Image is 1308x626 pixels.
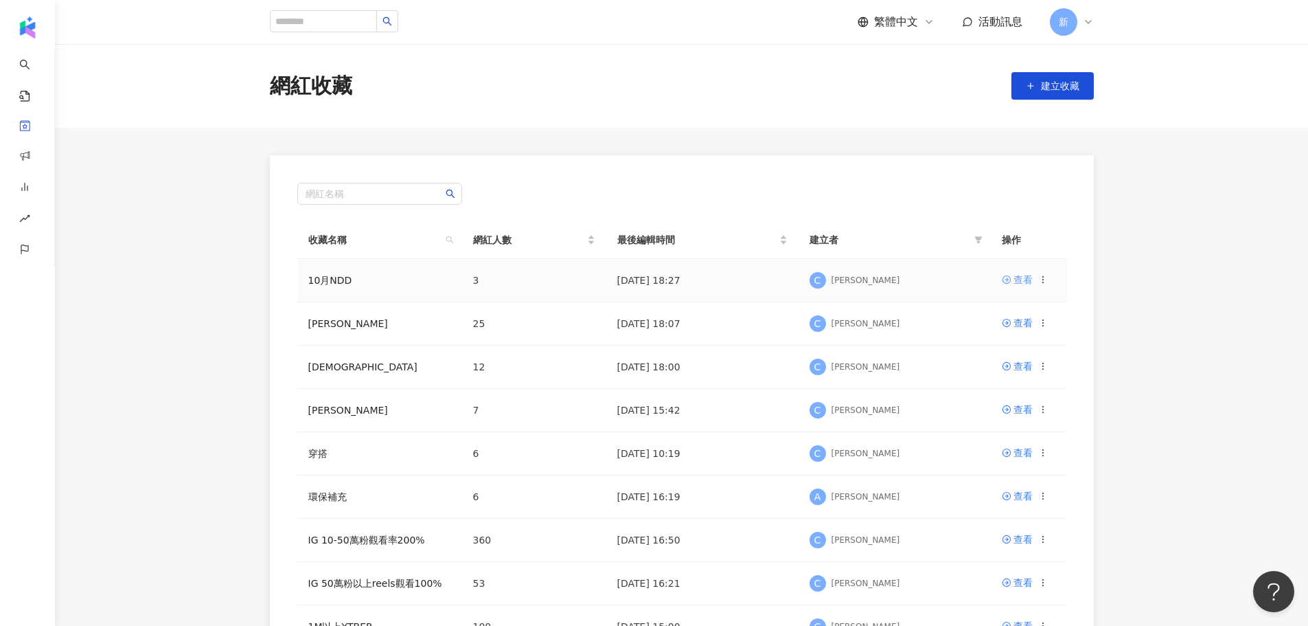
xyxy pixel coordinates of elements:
[473,232,584,247] span: 網紅人數
[308,275,352,286] a: 10月NDD
[308,535,425,546] a: IG 10-50萬粉觀看率200%
[473,448,479,459] span: 6
[1002,575,1033,590] a: 查看
[1013,315,1033,331] div: 查看
[1002,489,1033,504] a: 查看
[606,221,799,259] th: 最後編輯時間
[473,535,492,546] span: 360
[1013,575,1033,590] div: 查看
[972,230,985,250] span: filter
[814,446,821,461] span: C
[810,232,969,247] span: 建立者
[462,221,606,259] th: 網紅人數
[606,346,799,389] td: [DATE] 18:00
[606,259,799,302] td: [DATE] 18:27
[831,361,900,373] div: [PERSON_NAME]
[814,533,821,548] span: C
[814,359,821,375] span: C
[308,318,388,329] a: [PERSON_NAME]
[1013,359,1033,374] div: 查看
[1041,80,1079,91] span: 建立收藏
[473,405,479,416] span: 7
[19,205,30,236] span: rise
[1013,532,1033,547] div: 查看
[1013,272,1033,287] div: 查看
[1002,315,1033,331] a: 查看
[308,405,388,416] a: [PERSON_NAME]
[382,16,392,26] span: search
[974,236,983,244] span: filter
[978,15,1022,28] span: 活動訊息
[473,318,485,329] span: 25
[831,448,900,460] div: [PERSON_NAME]
[606,519,799,562] td: [DATE] 16:50
[16,16,38,38] img: logo icon
[831,578,900,590] div: [PERSON_NAME]
[831,491,900,503] div: [PERSON_NAME]
[473,578,485,589] span: 53
[1059,14,1068,30] span: 新
[308,578,442,589] a: IG 50萬粉以上reels觀看100%
[308,361,417,372] a: [DEMOGRAPHIC_DATA]
[814,489,821,504] span: A
[606,432,799,476] td: [DATE] 10:19
[446,236,454,244] span: search
[606,302,799,346] td: [DATE] 18:07
[1002,272,1033,287] a: 查看
[1253,571,1294,612] iframe: Help Scout Beacon - Open
[814,576,821,591] span: C
[814,273,821,288] span: C
[606,389,799,432] td: [DATE] 15:42
[1002,359,1033,374] a: 查看
[1013,445,1033,460] div: 查看
[1011,72,1094,100] button: 建立收藏
[831,275,900,287] div: [PERSON_NAME]
[308,491,347,502] a: 環保補充
[473,491,479,502] span: 6
[473,361,485,372] span: 12
[617,232,777,247] span: 最後編輯時間
[606,476,799,519] td: [DATE] 16:19
[831,535,900,546] div: [PERSON_NAME]
[308,448,328,459] a: 穿搭
[1013,489,1033,504] div: 查看
[814,316,821,331] span: C
[308,232,440,247] span: 收藏名稱
[473,275,479,286] span: 3
[831,405,900,416] div: [PERSON_NAME]
[606,562,799,605] td: [DATE] 16:21
[1002,402,1033,417] a: 查看
[19,49,47,103] a: search
[443,230,457,250] span: search
[1013,402,1033,417] div: 查看
[814,403,821,418] span: C
[874,14,918,30] span: 繁體中文
[991,221,1066,259] th: 操作
[446,189,455,199] span: search
[831,318,900,330] div: [PERSON_NAME]
[1002,445,1033,460] a: 查看
[270,71,352,100] div: 網紅收藏
[1002,532,1033,547] a: 查看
